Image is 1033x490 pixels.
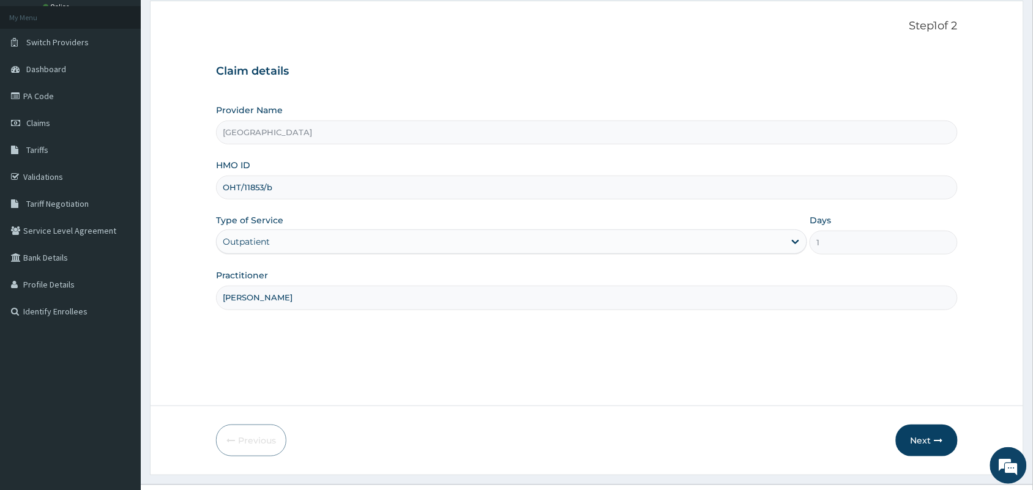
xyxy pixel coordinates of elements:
label: Provider Name [216,104,283,116]
textarea: Type your message and hit 'Enter' [6,334,233,377]
div: Chat with us now [64,69,206,84]
button: Previous [216,425,286,456]
label: Days [810,214,831,226]
input: Enter Name [216,286,958,310]
label: Type of Service [216,214,283,226]
span: Claims [26,117,50,128]
h3: Claim details [216,65,958,78]
label: Practitioner [216,269,268,281]
span: We're online! [71,154,169,278]
div: Outpatient [223,236,270,248]
button: Next [896,425,958,456]
img: d_794563401_company_1708531726252_794563401 [23,61,50,92]
input: Enter HMO ID [216,176,958,199]
span: Dashboard [26,64,66,75]
div: Minimize live chat window [201,6,230,35]
a: Online [43,2,72,11]
label: HMO ID [216,159,250,171]
span: Tariffs [26,144,48,155]
span: Switch Providers [26,37,89,48]
p: Step 1 of 2 [216,20,958,33]
span: Tariff Negotiation [26,198,89,209]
